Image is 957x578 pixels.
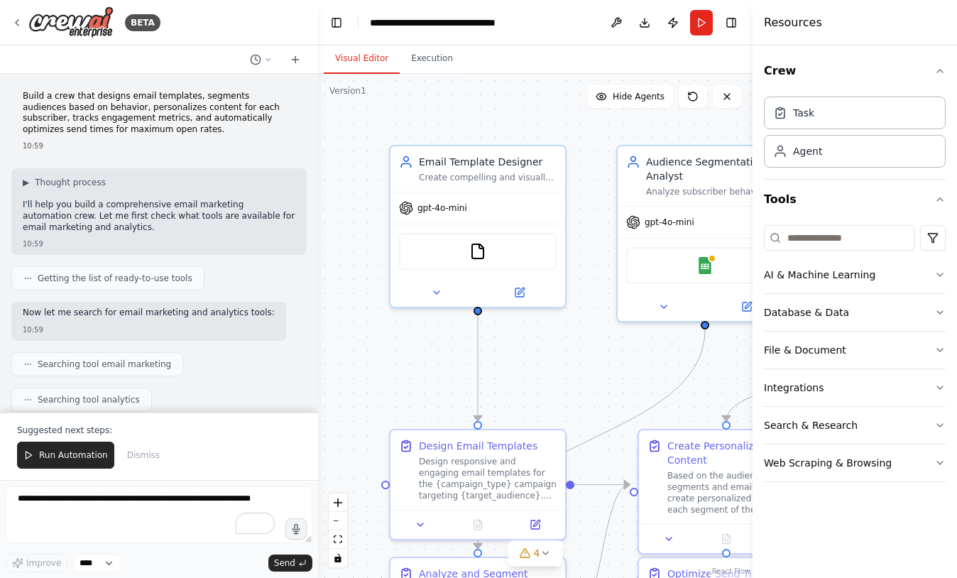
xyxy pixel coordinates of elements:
span: Send [274,557,295,569]
div: AI & Machine Learning [764,268,875,282]
span: Getting the list of ready-to-use tools [38,273,192,284]
div: 10:59 [23,325,275,335]
button: zoom in [329,494,347,512]
span: Dismiss [127,449,160,461]
button: Run Automation [17,442,114,469]
button: fit view [329,530,347,549]
button: Switch to previous chat [244,51,278,68]
div: Create Personalized Content [667,439,805,467]
button: Search & Research [764,407,946,444]
div: Analyze subscriber behavior data to create highly targeted audience segments for {campaign_type} ... [646,186,784,197]
img: Google Sheets [696,257,713,274]
span: ▶ [23,177,29,188]
button: File & Document [764,332,946,369]
div: Task [793,106,814,120]
nav: breadcrumb [370,16,496,30]
img: Logo [28,6,114,38]
img: FileReadTool [469,243,486,260]
button: toggle interactivity [329,549,347,567]
div: Tools [764,219,946,494]
a: React Flow attribution [712,567,750,575]
span: Improve [26,557,61,569]
button: Integrations [764,369,946,406]
span: Searching tool email marketing [38,359,171,370]
button: Database & Data [764,294,946,331]
button: 4 [508,540,563,567]
button: Start a new chat [284,51,307,68]
span: gpt-4o-mini [417,202,467,214]
g: Edge from ffa6e863-e325-45e1-a23c-d0187b57eeda to 846a4278-6438-484d-8ccb-84629628c803 [471,315,485,421]
span: gpt-4o-mini [645,217,694,228]
div: 10:59 [23,239,295,249]
div: 10:59 [23,141,295,151]
div: Create compelling and visually appealing email templates for {campaign_type} campaigns targeting ... [419,172,557,183]
g: Edge from bf46ccdf-ebac-48c8-9caa-5e7d45aaa756 to 60f5e560-d09b-4eb5-9b9a-9d967f559216 [719,329,939,421]
button: AI & Machine Learning [764,256,946,293]
div: Audience Segmentation AnalystAnalyze subscriber behavior data to create highly targeted audience ... [616,145,794,322]
span: 4 [534,546,540,560]
button: ▶Thought process [23,177,106,188]
span: Searching tool analytics [38,394,140,405]
div: Design responsive and engaging email templates for the {campaign_type} campaign targeting {target... [419,456,557,501]
div: Email Template DesignerCreate compelling and visually appealing email templates for {campaign_typ... [389,145,567,308]
button: Crew [764,51,946,91]
button: Dismiss [120,442,167,469]
p: I'll help you build a comprehensive email marketing automation crew. Let me first check what tool... [23,200,295,233]
p: Now let me search for email marketing and analytics tools: [23,307,275,319]
div: Integrations [764,381,824,395]
button: Hide right sidebar [721,13,741,33]
div: Crew [764,91,946,179]
g: Edge from 846a4278-6438-484d-8ccb-84629628c803 to 60f5e560-d09b-4eb5-9b9a-9d967f559216 [574,478,630,492]
span: Thought process [35,177,106,188]
h4: Resources [764,14,822,31]
button: Send [268,555,312,572]
button: Visual Editor [324,44,400,74]
button: Open in side panel [479,284,559,301]
div: Design Email Templates [419,439,537,453]
button: Improve [6,554,67,572]
div: Version 1 [329,85,366,97]
div: Design Email TemplatesDesign responsive and engaging email templates for the {campaign_type} camp... [389,429,567,540]
button: Web Scraping & Browsing [764,445,946,481]
g: Edge from d24a5bd8-fa43-445f-a7c8-56913a4adf7c to 99011291-7f20-4fd3-9cb8-d50816d42652 [471,329,712,549]
div: Database & Data [764,305,849,320]
button: Execution [400,44,464,74]
button: Hide left sidebar [327,13,346,33]
span: Hide Agents [613,91,665,102]
span: Run Automation [39,449,108,461]
p: Suggested next steps: [17,425,301,436]
div: Email Template Designer [419,155,557,169]
button: Click to speak your automation idea [285,518,307,540]
div: Audience Segmentation Analyst [646,155,784,183]
button: Open in side panel [510,516,559,533]
div: Based on the audience segments and email templates, create personalized content for each segment ... [667,470,805,516]
button: No output available [448,516,508,533]
button: No output available [696,530,757,547]
div: BETA [125,14,160,31]
button: Open in side panel [706,298,787,315]
div: Search & Research [764,418,858,432]
button: zoom out [329,512,347,530]
div: Create Personalized ContentBased on the audience segments and email templates, create personalize... [638,429,815,555]
textarea: To enrich screen reader interactions, please activate Accessibility in Grammarly extension settings [6,486,312,543]
p: Build a crew that designs email templates, segments audiences based on behavior, personalizes con... [23,91,295,135]
div: Web Scraping & Browsing [764,456,892,470]
button: Hide Agents [587,85,673,108]
button: Tools [764,180,946,219]
div: Agent [793,144,822,158]
div: File & Document [764,343,846,357]
div: React Flow controls [329,494,347,567]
